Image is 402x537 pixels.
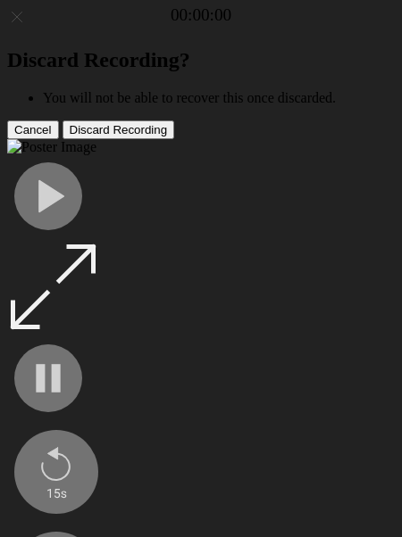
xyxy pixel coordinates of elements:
[7,120,59,139] button: Cancel
[7,139,96,155] img: Poster Image
[171,5,231,25] a: 00:00:00
[7,48,395,72] h2: Discard Recording?
[63,120,175,139] button: Discard Recording
[43,90,395,106] li: You will not be able to recover this once discarded.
